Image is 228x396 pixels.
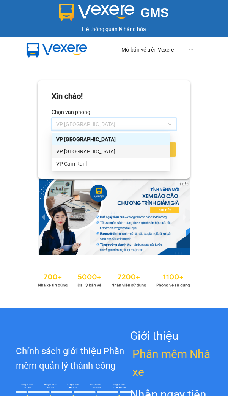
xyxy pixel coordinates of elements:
[133,345,212,381] span: Phần mềm Nhà xe
[113,246,116,249] li: slide item 2
[19,37,95,62] img: mbUUG5Q.png
[59,11,169,17] a: GMS
[52,158,170,170] div: VP Cam Ranh
[56,135,165,144] div: VP [GEOGRAPHIC_DATA]
[56,118,172,130] span: VP Sài Gòn
[16,344,131,373] div: Chính sách giới thiệu Phần mềm quản lý thành công
[52,145,170,158] div: VP Nha Trang
[104,246,107,249] li: slide item 1
[177,179,190,189] p: 1 of 3
[140,6,169,20] span: GMS
[38,270,190,289] img: Statistics.png
[122,246,125,249] li: slide item 3
[189,38,194,62] div: ···
[52,133,170,145] div: VP Sài Gòn
[59,4,134,21] img: logo 2
[122,38,174,62] div: Mở bán vé trên Vexere
[52,106,90,118] label: Chọn văn phòng
[56,147,165,156] div: VP [GEOGRAPHIC_DATA]
[56,159,165,168] div: VP Cam Ranh
[38,179,49,255] button: previous slide / item
[189,47,194,53] span: ···
[2,25,226,33] div: Hệ thống quản lý hàng hóa
[131,327,212,380] div: Giới thiệu
[52,90,83,102] div: Xin chào!
[179,179,190,255] button: next slide / item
